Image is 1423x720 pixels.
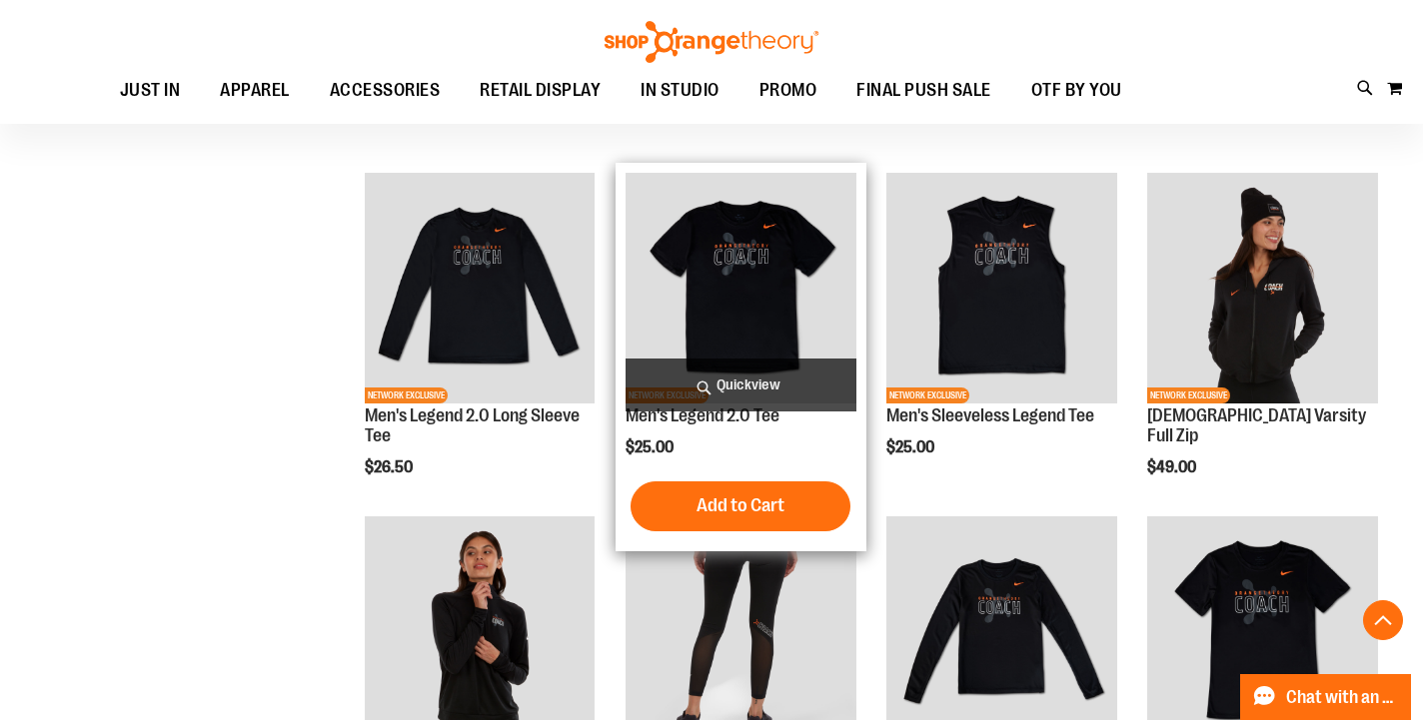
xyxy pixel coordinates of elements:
button: Add to Cart [631,481,850,531]
a: OTF Ladies Coach FA23 Varsity Full Zip - Black primary imageNETWORK EXCLUSIVE [1147,173,1378,406]
span: Chat with an Expert [1286,688,1399,707]
span: $25.00 [626,438,677,456]
a: Quickview [626,359,856,411]
a: Men's Legend 2.0 Tee [626,405,779,425]
img: OTF Mens Coach FA23 Legend Sleeveless Tee - Black primary image [886,173,1117,403]
span: NETWORK EXCLUSIVE [1147,387,1230,403]
div: product [1137,163,1388,526]
span: $25.00 [886,438,937,456]
img: OTF Mens Coach FA23 Legend 2.0 SS Tee - Black primary image [626,173,856,403]
span: PROMO [759,68,817,113]
a: Men's Legend 2.0 Long Sleeve Tee [365,405,580,445]
div: product [616,163,866,551]
span: APPAREL [220,68,290,113]
div: product [355,163,606,526]
span: RETAIL DISPLAY [480,68,601,113]
div: product [876,163,1127,507]
span: Add to Cart [697,494,784,516]
img: OTF Mens Coach FA23 Legend 2.0 LS Tee - Black primary image [365,173,596,403]
span: IN STUDIO [641,68,719,113]
img: Shop Orangetheory [602,21,821,63]
a: Men's Sleeveless Legend Tee [886,405,1094,425]
button: Back To Top [1363,600,1403,640]
a: [DEMOGRAPHIC_DATA] Varsity Full Zip [1147,405,1366,445]
a: OTF Mens Coach FA23 Legend 2.0 LS Tee - Black primary imageNETWORK EXCLUSIVE [365,173,596,406]
span: ACCESSORIES [330,68,441,113]
span: FINAL PUSH SALE [856,68,991,113]
img: OTF Ladies Coach FA23 Varsity Full Zip - Black primary image [1147,173,1378,403]
a: OTF Mens Coach FA23 Legend 2.0 SS Tee - Black primary imageNETWORK EXCLUSIVE [626,173,856,406]
span: OTF BY YOU [1031,68,1122,113]
span: NETWORK EXCLUSIVE [365,387,448,403]
button: Chat with an Expert [1240,674,1412,720]
span: $49.00 [1147,458,1199,476]
span: $26.50 [365,458,416,476]
span: NETWORK EXCLUSIVE [886,387,969,403]
span: JUST IN [120,68,181,113]
a: OTF Mens Coach FA23 Legend Sleeveless Tee - Black primary imageNETWORK EXCLUSIVE [886,173,1117,406]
